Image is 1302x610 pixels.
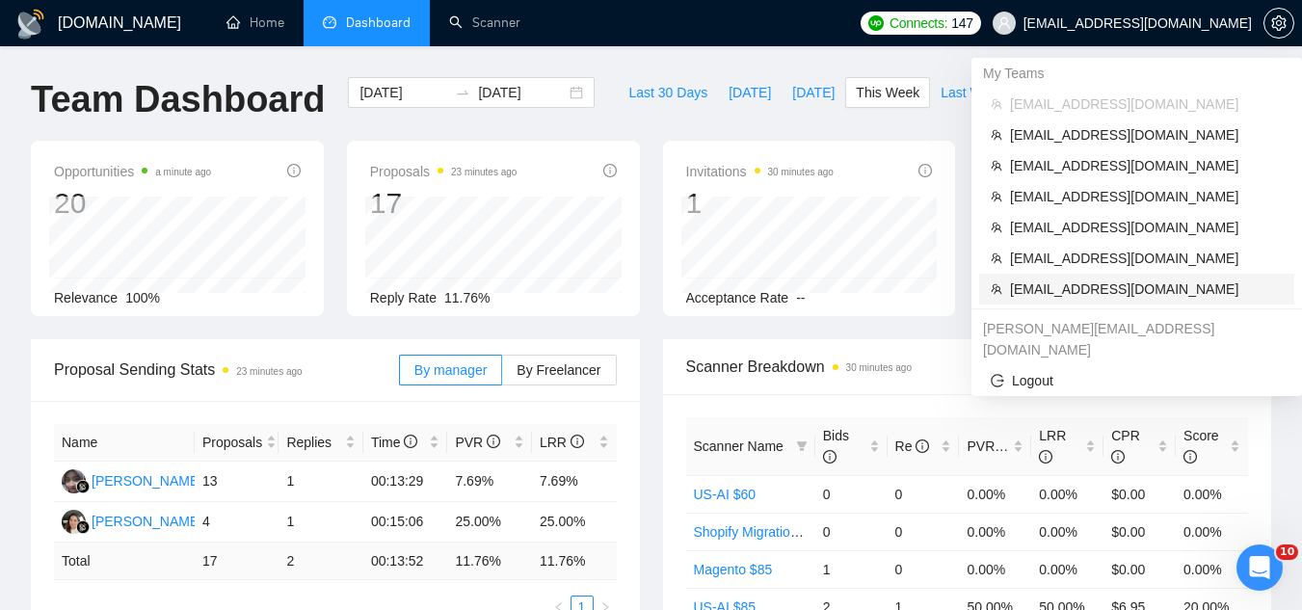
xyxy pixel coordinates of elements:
td: 0 [888,513,960,550]
button: [DATE] [782,77,845,108]
time: 23 minutes ago [451,167,517,177]
td: 0.00% [1176,550,1248,588]
span: setting [1264,15,1293,31]
img: gigradar-bm.png [76,480,90,493]
td: 00:13:29 [363,462,448,502]
span: Replies [286,432,341,453]
div: julia@socialbloom.io [971,313,1302,365]
td: 7.69% [532,462,617,502]
td: 00:15:06 [363,502,448,543]
span: Dashboard [346,14,411,31]
td: $0.00 [1103,513,1176,550]
th: Name [54,424,195,462]
td: 0.00% [959,475,1031,513]
span: team [991,191,1002,202]
span: Scanner Breakdown [686,355,1249,379]
span: CPR [1111,428,1140,464]
span: LRR [540,435,584,450]
span: 100% [125,290,160,305]
span: info-circle [603,164,617,177]
span: Relevance [54,290,118,305]
td: 11.76 % [532,543,617,580]
span: [EMAIL_ADDRESS][DOMAIN_NAME] [1010,155,1283,176]
span: Last 30 Days [628,82,707,103]
td: 1 [815,550,888,588]
td: 0 [815,513,888,550]
td: 0.00% [1176,475,1248,513]
button: Last 30 Days [618,77,718,108]
span: 10 [1276,544,1298,560]
span: Proposal Sending Stats [54,358,399,382]
span: info-circle [404,435,417,448]
a: US-AI $60 [694,487,757,502]
a: Magento $85 [694,562,773,577]
td: 0.00% [1031,513,1103,550]
h1: Team Dashboard [31,77,325,122]
td: 11.76 % [447,543,532,580]
span: [EMAIL_ADDRESS][DOMAIN_NAME] [1010,248,1283,269]
td: 0.00% [1176,513,1248,550]
img: LA [62,510,86,534]
img: logo [15,9,46,40]
span: team [991,222,1002,233]
td: $0.00 [1103,475,1176,513]
td: 0 [888,550,960,588]
span: info-circle [823,450,837,464]
span: info-circle [1183,450,1197,464]
button: setting [1263,8,1294,39]
span: Acceptance Rate [686,290,789,305]
time: 30 minutes ago [846,362,912,373]
button: [DATE] [718,77,782,108]
th: Proposals [195,424,279,462]
span: Logout [991,370,1283,391]
span: info-circle [571,435,584,448]
td: 00:13:52 [363,543,448,580]
a: searchScanner [449,14,520,31]
span: logout [991,374,1004,387]
span: team [991,98,1002,110]
td: 4 [195,502,279,543]
span: By Freelancer [517,362,600,378]
button: Last Week [930,77,1015,108]
span: info-circle [916,439,929,453]
span: Connects: [890,13,947,34]
div: 1 [686,185,834,222]
span: filter [796,440,808,452]
a: Shopify Migration $60 [694,524,824,540]
span: This Week [856,82,919,103]
td: 2 [279,543,363,580]
span: [EMAIL_ADDRESS][DOMAIN_NAME] [1010,278,1283,300]
time: 30 minutes ago [768,167,834,177]
img: NF [62,469,86,493]
span: PVR [967,438,1012,454]
span: 11.76% [444,290,490,305]
div: My Teams [971,58,1302,89]
span: info-circle [1111,450,1125,464]
span: [EMAIL_ADDRESS][DOMAIN_NAME] [1010,186,1283,207]
input: End date [478,82,566,103]
span: dashboard [323,15,336,29]
div: 17 [370,185,518,222]
a: NF[PERSON_NAME] Ayra [62,472,233,488]
div: 20 [54,185,211,222]
span: Proposals [202,432,262,453]
span: Scanner Name [694,438,784,454]
a: homeHome [226,14,284,31]
td: 25.00% [532,502,617,543]
span: info-circle [1039,450,1052,464]
span: LRR [1039,428,1066,464]
span: [EMAIL_ADDRESS][DOMAIN_NAME] [1010,93,1283,115]
span: to [455,85,470,100]
span: [DATE] [729,82,771,103]
span: Bids [823,428,849,464]
span: swap-right [455,85,470,100]
div: [PERSON_NAME] [92,511,202,532]
span: Score [1183,428,1219,464]
td: 0.00% [1031,550,1103,588]
td: 0.00% [959,550,1031,588]
td: 0 [888,475,960,513]
td: 0.00% [959,513,1031,550]
span: Last Week [941,82,1004,103]
span: Opportunities [54,160,211,183]
span: [EMAIL_ADDRESS][DOMAIN_NAME] [1010,217,1283,238]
